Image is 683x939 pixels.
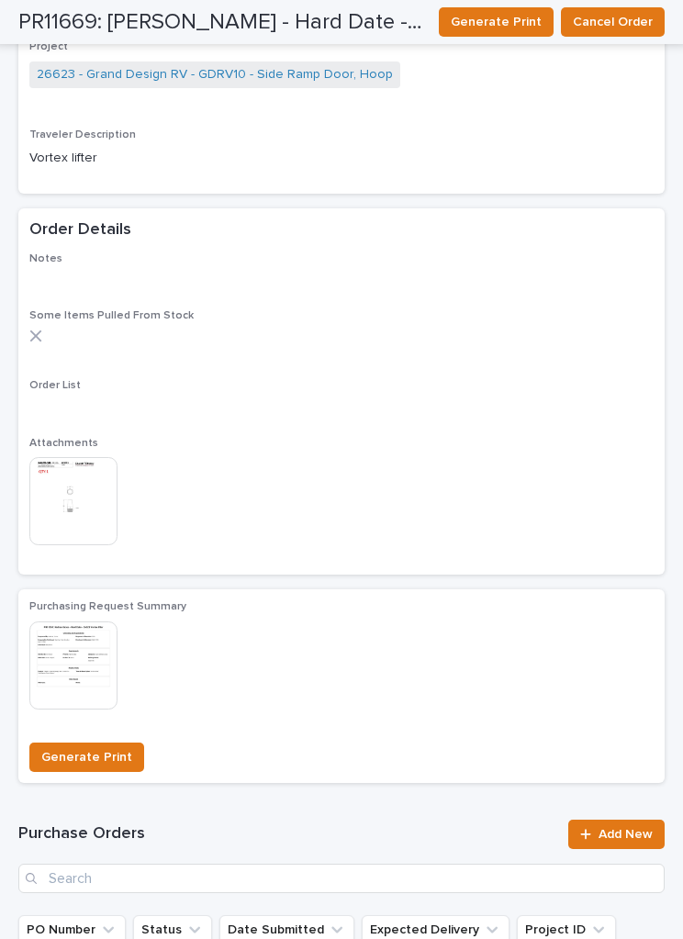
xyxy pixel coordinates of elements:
[451,11,542,33] span: Generate Print
[41,746,132,768] span: Generate Print
[29,743,144,772] button: Generate Print
[29,149,654,168] p: Vortex lifter
[599,828,653,841] span: Add New
[29,380,81,391] span: Order List
[561,7,665,37] button: Cancel Order
[18,9,424,36] h2: PR11669: Nathan Gross - Hard Date - 26623 Vortex lifter
[29,601,186,612] span: Purchasing Request Summary
[573,11,653,33] span: Cancel Order
[29,310,194,321] span: Some Items Pulled From Stock
[18,823,557,845] h1: Purchase Orders
[18,864,665,893] input: Search
[439,7,554,37] button: Generate Print
[29,438,98,449] span: Attachments
[29,219,131,241] h2: Order Details
[29,41,68,52] span: Project
[29,253,62,264] span: Notes
[37,65,393,84] a: 26623 - Grand Design RV - GDRV10 - Side Ramp Door, Hoop
[29,129,136,140] span: Traveler Description
[568,820,665,849] a: Add New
